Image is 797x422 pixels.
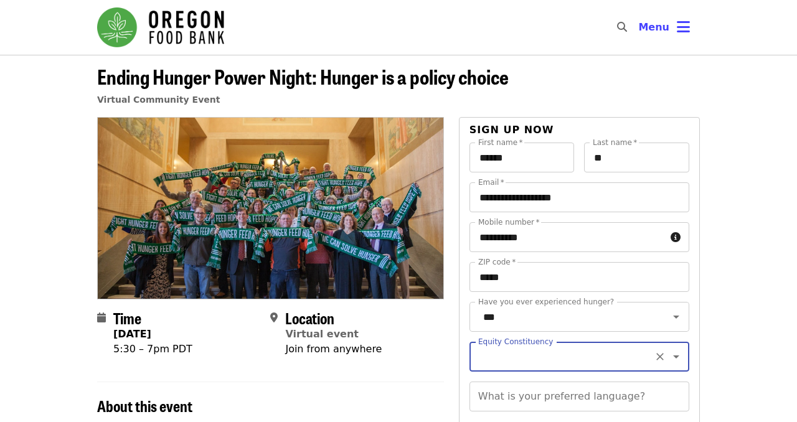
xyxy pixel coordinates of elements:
span: Sign up now [469,124,554,136]
i: circle-info icon [671,232,681,243]
span: About this event [97,395,192,416]
input: Email [469,182,689,212]
button: Open [667,348,685,365]
input: What is your preferred language? [469,382,689,411]
i: calendar icon [97,312,106,324]
label: ZIP code [478,258,516,266]
strong: [DATE] [113,328,151,340]
input: Mobile number [469,222,666,252]
a: Virtual Community Event [97,95,220,105]
span: Ending Hunger Power Night: Hunger is a policy choice [97,62,509,91]
button: Open [667,308,685,326]
button: Toggle account menu [628,12,700,42]
label: Last name [593,139,637,146]
input: Search [634,12,644,42]
i: map-marker-alt icon [270,312,278,324]
span: Time [113,307,141,329]
label: Equity Constituency [478,338,553,345]
span: Location [285,307,334,329]
span: Join from anywhere [285,343,382,355]
i: search icon [617,21,627,33]
a: Virtual event [285,328,359,340]
span: Menu [638,21,669,33]
label: Email [478,179,504,186]
i: bars icon [677,18,690,36]
img: Oregon Food Bank - Home [97,7,224,47]
label: First name [478,139,523,146]
button: Clear [651,348,669,365]
input: Last name [584,143,689,172]
div: 5:30 – 7pm PDT [113,342,192,357]
img: Ending Hunger Power Night: Hunger is a policy choice organized by Oregon Food Bank [98,118,443,298]
label: Have you ever experienced hunger? [478,298,614,306]
label: Mobile number [478,218,539,226]
input: ZIP code [469,262,689,292]
input: First name [469,143,575,172]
